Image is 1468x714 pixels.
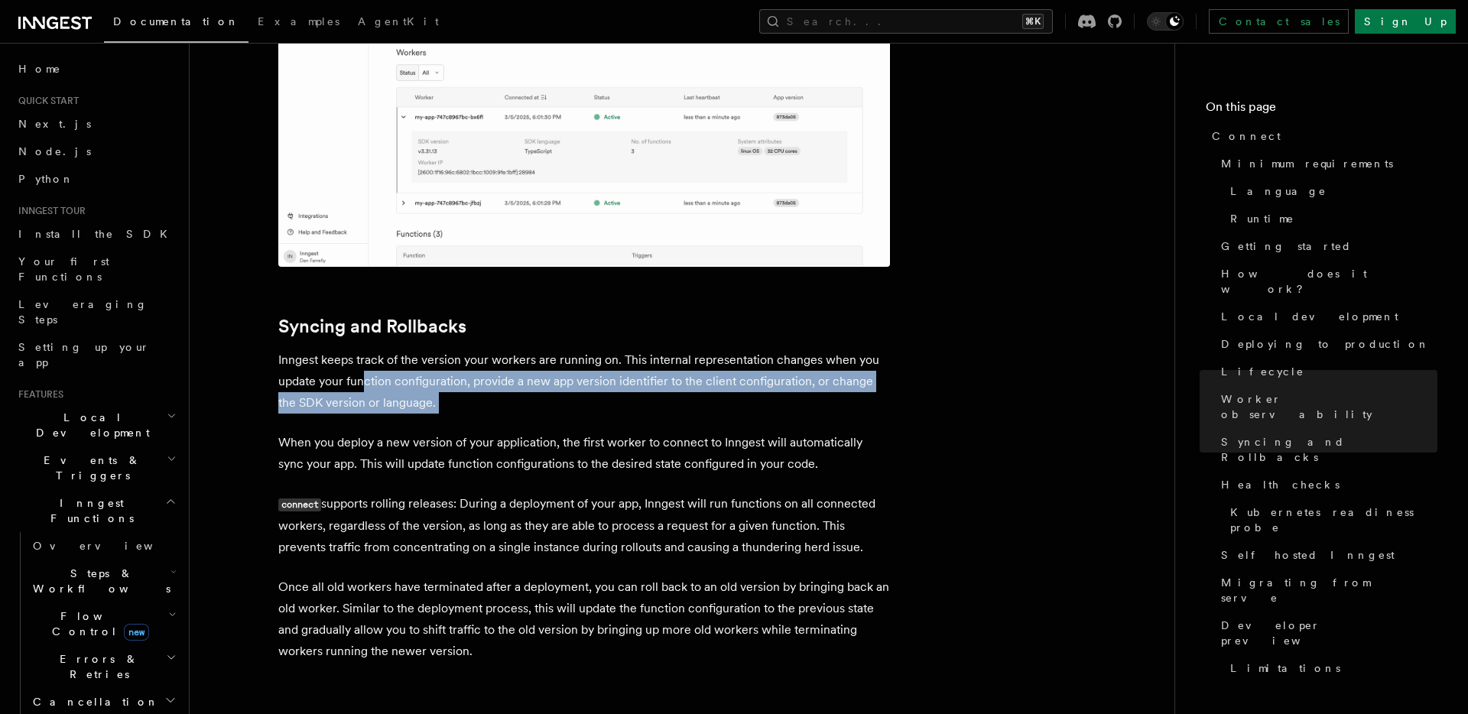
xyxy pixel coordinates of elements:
[258,15,339,28] span: Examples
[12,388,63,401] span: Features
[278,576,890,662] p: Once all old workers have terminated after a deployment, you can roll back to an old version by b...
[27,560,180,602] button: Steps & Workflows
[27,651,166,682] span: Errors & Retries
[1224,498,1437,541] a: Kubernetes readiness probe
[12,138,180,165] a: Node.js
[1215,569,1437,612] a: Migrating from serve
[1221,156,1393,171] span: Minimum requirements
[349,5,448,41] a: AgentKit
[12,290,180,333] a: Leveraging Steps
[104,5,248,43] a: Documentation
[1215,330,1437,358] a: Deploying to production
[27,694,159,709] span: Cancellation
[1215,232,1437,260] a: Getting started
[1147,12,1184,31] button: Toggle dark mode
[1206,98,1437,122] h4: On this page
[1215,541,1437,569] a: Self hosted Inngest
[18,61,61,76] span: Home
[278,349,890,414] p: Inngest keeps track of the version your workers are running on. This internal representation chan...
[12,165,180,193] a: Python
[18,145,91,157] span: Node.js
[27,532,180,560] a: Overview
[1230,211,1294,226] span: Runtime
[33,540,190,552] span: Overview
[1022,14,1044,29] kbd: ⌘K
[12,110,180,138] a: Next.js
[1221,477,1340,492] span: Health checks
[113,15,239,28] span: Documentation
[248,5,349,41] a: Examples
[18,118,91,130] span: Next.js
[1215,303,1437,330] a: Local development
[12,95,79,107] span: Quick start
[18,228,177,240] span: Install the SDK
[1209,9,1349,34] a: Contact sales
[1215,471,1437,498] a: Health checks
[1206,122,1437,150] a: Connect
[12,333,180,376] a: Setting up your app
[1215,150,1437,177] a: Minimum requirements
[12,446,180,489] button: Events & Triggers
[1221,336,1430,352] span: Deploying to production
[12,495,165,526] span: Inngest Functions
[1215,358,1437,385] a: Lifecycle
[759,9,1053,34] button: Search...⌘K
[124,624,149,641] span: new
[18,298,148,326] span: Leveraging Steps
[1215,260,1437,303] a: How does it work?
[1221,309,1398,324] span: Local development
[18,255,109,283] span: Your first Functions
[278,316,466,337] a: Syncing and Rollbacks
[1221,239,1352,254] span: Getting started
[1221,266,1437,297] span: How does it work?
[1221,364,1304,379] span: Lifecycle
[27,602,180,645] button: Flow Controlnew
[1221,618,1437,648] span: Developer preview
[278,432,890,475] p: When you deploy a new version of your application, the first worker to connect to Inngest will au...
[27,566,171,596] span: Steps & Workflows
[27,645,180,688] button: Errors & Retries
[1224,205,1437,232] a: Runtime
[1224,177,1437,205] a: Language
[18,173,74,185] span: Python
[1212,128,1281,144] span: Connect
[12,489,180,532] button: Inngest Functions
[12,55,180,83] a: Home
[1221,391,1437,422] span: Worker observability
[358,15,439,28] span: AgentKit
[27,609,168,639] span: Flow Control
[12,205,86,217] span: Inngest tour
[1221,434,1437,465] span: Syncing and Rollbacks
[1230,505,1437,535] span: Kubernetes readiness probe
[1221,575,1437,605] span: Migrating from serve
[18,341,150,368] span: Setting up your app
[278,493,890,558] p: supports rolling releases: During a deployment of your app, Inngest will run functions on all con...
[1230,660,1340,676] span: Limitations
[12,248,180,290] a: Your first Functions
[1215,612,1437,654] a: Developer preview
[12,220,180,248] a: Install the SDK
[1355,9,1456,34] a: Sign Up
[1215,385,1437,428] a: Worker observability
[1221,547,1395,563] span: Self hosted Inngest
[12,410,167,440] span: Local Development
[1215,428,1437,471] a: Syncing and Rollbacks
[12,404,180,446] button: Local Development
[278,498,321,511] code: connect
[1230,183,1327,199] span: Language
[1224,654,1437,682] a: Limitations
[12,453,167,483] span: Events & Triggers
